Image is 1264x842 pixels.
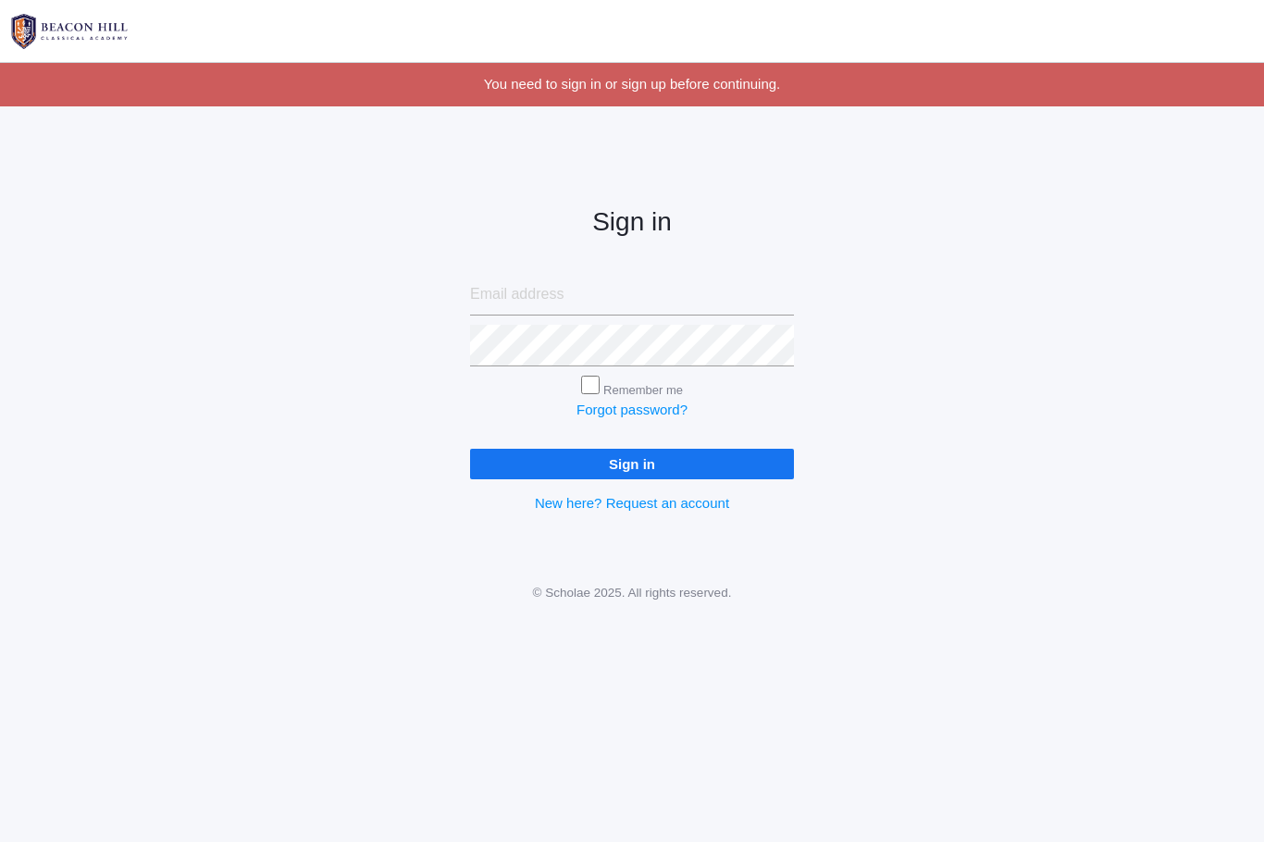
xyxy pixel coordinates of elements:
[470,274,794,316] input: Email address
[470,208,794,237] h2: Sign in
[576,402,688,417] a: Forgot password?
[603,383,683,397] label: Remember me
[535,495,729,511] a: New here? Request an account
[470,449,794,479] input: Sign in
